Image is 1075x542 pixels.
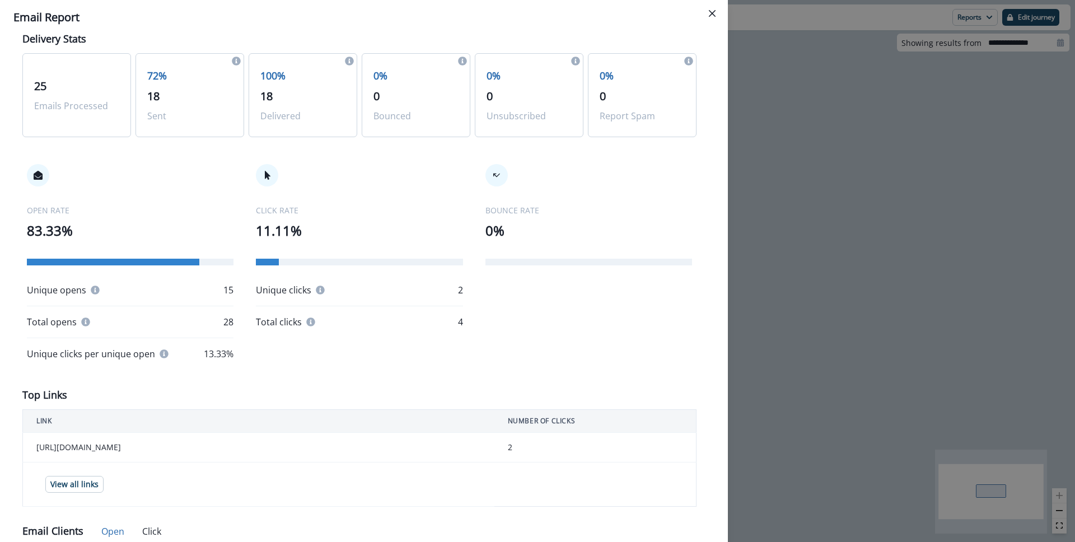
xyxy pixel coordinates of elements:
td: 2 [494,433,697,462]
p: 4 [458,315,463,329]
p: Unsubscribed [487,109,572,123]
span: 25 [34,78,46,94]
p: View all links [50,480,99,489]
p: 0% [373,68,459,83]
p: 28 [223,315,233,329]
p: Top Links [22,387,67,403]
p: Total clicks [256,315,302,329]
p: Unique opens [27,283,86,297]
p: 11.11% [256,221,462,241]
p: Report Spam [600,109,685,123]
p: 15 [223,283,233,297]
th: NUMBER OF CLICKS [494,410,697,433]
p: Unique clicks per unique open [27,347,155,361]
p: 100% [260,68,345,83]
span: 18 [147,88,160,104]
p: 72% [147,68,232,83]
p: Bounced [373,109,459,123]
p: Delivered [260,109,345,123]
span: 0 [373,88,380,104]
p: Sent [147,109,232,123]
p: 13.33% [204,347,233,361]
th: LINK [23,410,494,433]
div: Email Report [13,9,714,26]
p: Total opens [27,315,77,329]
span: 0 [600,88,606,104]
span: 18 [260,88,273,104]
p: 2 [458,283,463,297]
span: 0 [487,88,493,104]
p: Delivery Stats [22,31,86,46]
p: Email Clients [22,524,83,539]
p: 0% [485,221,692,241]
p: CLICK RATE [256,204,462,216]
p: Emails Processed [34,99,119,113]
button: Close [703,4,721,22]
td: [URL][DOMAIN_NAME] [23,433,494,462]
button: View all links [45,476,104,493]
p: 0% [487,68,572,83]
p: BOUNCE RATE [485,204,692,216]
p: 83.33% [27,221,233,241]
p: Unique clicks [256,283,311,297]
p: OPEN RATE [27,204,233,216]
p: 0% [600,68,685,83]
